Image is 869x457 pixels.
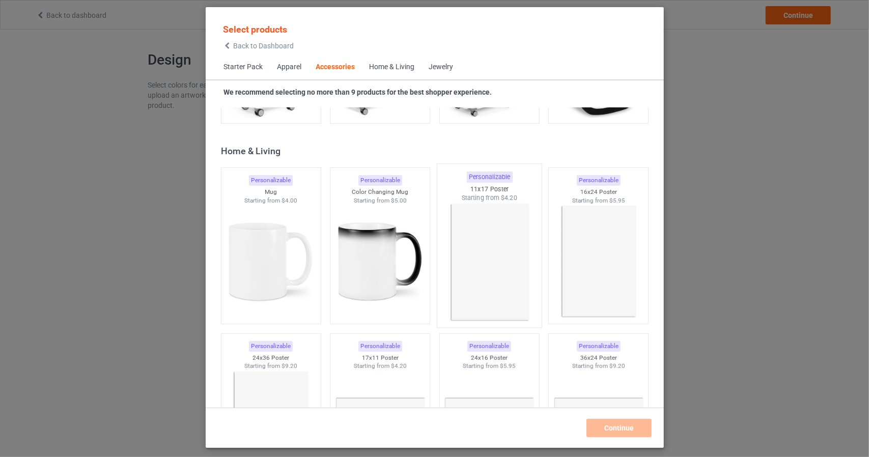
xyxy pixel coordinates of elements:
span: $5.00 [390,197,406,204]
div: Starting from [330,362,430,370]
div: Personalizable [576,341,620,352]
div: Personalizable [358,341,402,352]
div: Mug [221,188,320,196]
div: Personalizable [576,175,620,186]
img: regular.jpg [441,203,537,322]
div: Starting from [437,194,541,203]
div: Starting from [439,362,539,370]
span: $4.00 [282,197,297,204]
div: Home & Living [220,145,653,157]
span: $9.20 [609,362,625,369]
div: Color Changing Mug [330,188,430,196]
img: regular.jpg [553,205,644,319]
div: Starting from [330,196,430,205]
div: Personalizable [358,175,402,186]
strong: We recommend selecting no more than 9 products for the best shopper experience. [223,88,492,96]
div: Starting from [221,362,320,370]
div: Personalizable [467,341,511,352]
img: regular.jpg [225,205,316,319]
span: Back to Dashboard [233,42,294,50]
span: $5.95 [609,197,625,204]
div: Starting from [549,362,648,370]
span: Select products [223,24,287,35]
span: $4.20 [500,194,517,202]
div: 24x16 Poster [439,354,539,362]
span: Starter Pack [216,55,270,79]
div: Personalizable [466,172,512,183]
span: $9.20 [282,362,297,369]
span: $5.95 [500,362,516,369]
div: 36x24 Poster [549,354,648,362]
div: Accessories [316,62,355,72]
span: $4.20 [390,362,406,369]
div: 17x11 Poster [330,354,430,362]
div: 16x24 Poster [549,188,648,196]
div: Starting from [549,196,648,205]
div: Starting from [221,196,320,205]
div: Personalizable [249,341,293,352]
div: Apparel [277,62,301,72]
div: 11x17 Poster [437,185,541,193]
div: Home & Living [369,62,414,72]
img: regular.jpg [334,205,426,319]
div: Jewelry [429,62,453,72]
div: Personalizable [249,175,293,186]
div: 24x36 Poster [221,354,320,362]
